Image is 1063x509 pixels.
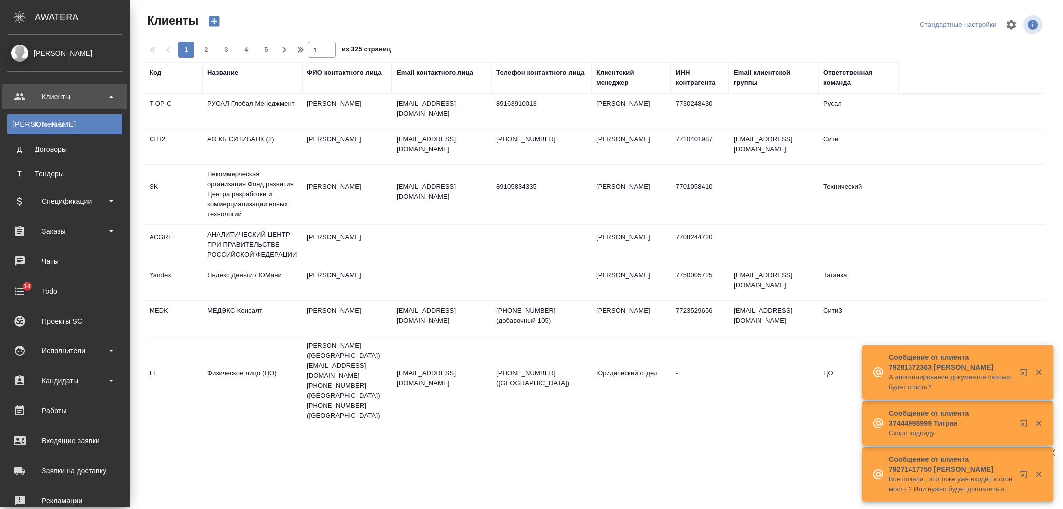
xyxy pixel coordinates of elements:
div: Чаты [7,254,122,269]
div: Заказы [7,224,122,239]
div: [PERSON_NAME] [7,48,122,59]
td: [PERSON_NAME] [302,94,392,129]
button: Создать [202,13,226,30]
button: 5 [258,42,274,58]
a: Заявки на доставку [2,458,127,483]
span: 14 [18,281,37,291]
a: ТТендеры [7,164,122,184]
td: [EMAIL_ADDRESS][DOMAIN_NAME] [729,265,818,300]
span: 4 [238,45,254,55]
p: [EMAIL_ADDRESS][DOMAIN_NAME] [397,368,486,388]
p: [EMAIL_ADDRESS][DOMAIN_NAME] [397,99,486,119]
td: [PERSON_NAME] [302,301,392,336]
td: 7750005725 [671,265,729,300]
p: А апостилирование документов сколько будет стоить? [889,372,1013,392]
td: Русал [818,94,898,129]
div: ФИО контактного лица [307,68,382,78]
td: Некоммерческая организация Фонд развития Центра разработки и коммерциализации новых технологий [202,165,302,224]
p: [PHONE_NUMBER] [496,134,586,144]
p: Сообщение от клиента 79271417750 [PERSON_NAME] [889,454,1013,474]
td: 7723529656 [671,301,729,336]
td: [EMAIL_ADDRESS][DOMAIN_NAME] [729,301,818,336]
div: Ответственная команда [823,68,893,88]
td: ACGRF [145,227,202,262]
td: - [671,363,729,398]
div: Проекты SC [7,314,122,329]
div: Рекламации [7,493,122,508]
td: 7701058410 [671,177,729,212]
div: AWATERA [35,7,130,27]
div: Договоры [12,144,117,154]
button: Открыть в новой вкладке [1014,362,1038,386]
button: Открыть в новой вкладке [1014,464,1038,488]
div: Работы [7,403,122,418]
td: [PERSON_NAME] [591,227,671,262]
td: [PERSON_NAME] [591,301,671,336]
div: Кандидаты [7,373,122,388]
td: [PERSON_NAME] [302,177,392,212]
div: Тендеры [12,169,117,179]
p: [EMAIL_ADDRESS][DOMAIN_NAME] [397,182,486,202]
td: [PERSON_NAME] [302,227,392,262]
span: 3 [218,45,234,55]
td: РУСАЛ Глобал Менеджмент [202,94,302,129]
button: Закрыть [1028,368,1049,377]
td: Физическое лицо (ЦО) [202,363,302,398]
p: [EMAIL_ADDRESS][DOMAIN_NAME] [397,134,486,154]
div: Спецификации [7,194,122,209]
button: 3 [218,42,234,58]
div: Todo [7,284,122,299]
td: [PERSON_NAME] [591,265,671,300]
td: Яндекс Деньги / ЮМани [202,265,302,300]
div: Заявки на доставку [7,463,122,478]
button: Закрыть [1028,419,1049,428]
td: CITI2 [145,129,202,164]
div: Клиенты [12,119,117,129]
a: Входящие заявки [2,428,127,453]
td: 7708244720 [671,227,729,262]
div: Клиенты [7,89,122,104]
p: [PHONE_NUMBER] (добавочный 105) [496,306,586,326]
span: Посмотреть информацию [1023,15,1044,34]
button: 2 [198,42,214,58]
span: Настроить таблицу [999,13,1023,37]
td: Сити3 [818,301,898,336]
p: Все поняла , это тоже уже входит в стоимость ? Или нужно будет доплатить в [GEOGRAPHIC_DATA] ? [889,474,1013,494]
td: [PERSON_NAME] [591,177,671,212]
button: Открыть в новой вкладке [1014,413,1038,437]
p: [PHONE_NUMBER] ([GEOGRAPHIC_DATA]) [496,368,586,388]
div: Название [207,68,238,78]
button: 4 [238,42,254,58]
td: [EMAIL_ADDRESS][DOMAIN_NAME] [729,129,818,164]
a: ДДоговоры [7,139,122,159]
div: ИНН контрагента [676,68,724,88]
td: 7730248430 [671,94,729,129]
td: MEDK [145,301,202,336]
td: Yandex [145,265,202,300]
p: Сообщение от клиента 79281372363 [PERSON_NAME] [889,352,1013,372]
span: Клиенты [145,13,198,29]
td: T-OP-C [145,94,202,129]
a: Работы [2,398,127,423]
a: Проекты SC [2,309,127,334]
div: Email клиентской группы [734,68,813,88]
td: 7710401987 [671,129,729,164]
td: АНАЛИТИЧЕСКИЙ ЦЕНТР ПРИ ПРАВИТЕЛЬСТВЕ РОССИЙСКОЙ ФЕДЕРАЦИИ [202,225,302,265]
p: 89163910013 [496,99,586,109]
p: [EMAIL_ADDRESS][DOMAIN_NAME] [397,306,486,326]
a: 14Todo [2,279,127,304]
div: Email контактного лица [397,68,473,78]
div: Исполнители [7,343,122,358]
td: [PERSON_NAME] [591,94,671,129]
td: [PERSON_NAME] [302,265,392,300]
p: Сообщение от клиента 37444998999 Тигран [889,408,1013,428]
div: split button [917,17,999,33]
a: Чаты [2,249,127,274]
td: Технический [818,177,898,212]
div: Телефон контактного лица [496,68,585,78]
a: [PERSON_NAME]Клиенты [7,114,122,134]
td: [PERSON_NAME] [591,129,671,164]
p: Скоро подойду [889,428,1013,438]
span: 2 [198,45,214,55]
td: Сити [818,129,898,164]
